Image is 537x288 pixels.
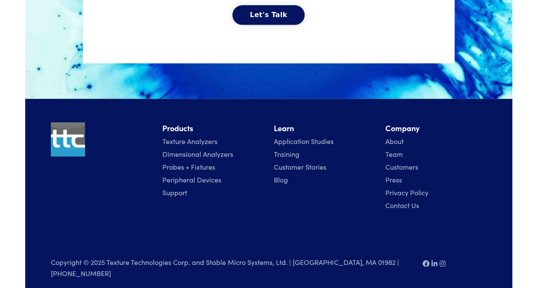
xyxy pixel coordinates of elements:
li: Learn [274,122,375,135]
a: Press [385,175,402,184]
li: Company [385,122,487,135]
a: Probes + Fixtures [162,162,215,171]
a: Blog [274,175,288,184]
p: Copyright © 2025 Texture Technologies Corp. and Stable Micro Systems, Ltd. | [GEOGRAPHIC_DATA], M... [51,257,412,279]
a: Texture Analyzers [162,136,217,146]
a: Peripheral Devices [162,175,221,184]
a: About [385,136,404,146]
img: ttc_logo_1x1_v1.0.png [51,122,85,156]
a: Support [162,188,187,197]
button: Let's Talk [232,5,305,25]
a: Customer Stories [274,162,326,171]
a: Contact Us [385,200,419,210]
a: Team [385,149,403,159]
a: Application Studies [274,136,334,146]
a: Dimensional Analyzers [162,149,233,159]
a: Privacy Policy [385,188,428,197]
a: [PHONE_NUMBER] [51,268,111,278]
a: Training [274,149,299,159]
a: Customers [385,162,418,171]
li: Products [162,122,264,135]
